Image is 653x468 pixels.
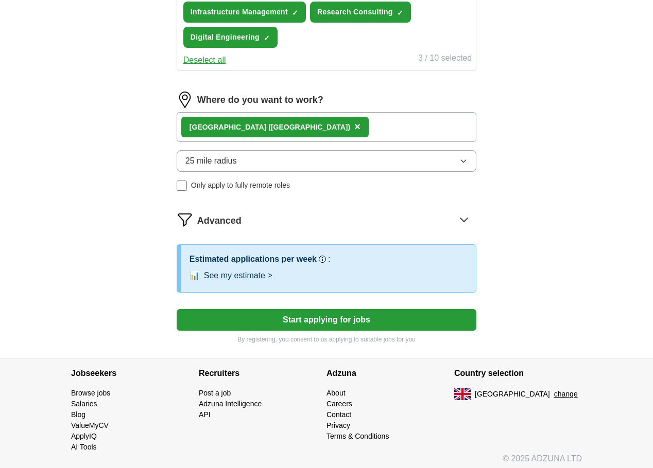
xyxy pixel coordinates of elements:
[317,7,393,17] span: Research Consulting
[326,389,346,397] a: About
[177,335,476,344] p: By registering, you consent to us applying to suitable jobs for you
[191,180,290,191] span: Only apply to fully remote roles
[177,309,476,331] button: Start applying for jobs
[71,421,109,429] a: ValueMyCV
[199,389,231,397] a: Post a job
[71,389,110,397] a: Browse jobs
[199,410,211,419] a: API
[268,123,350,131] span: ([GEOGRAPHIC_DATA])
[204,269,272,282] button: See my estimate >
[71,400,97,408] a: Salaries
[264,34,270,42] span: ✓
[418,52,472,66] div: 3 / 10 selected
[71,443,97,451] a: AI Tools
[397,9,403,17] span: ✓
[191,32,260,43] span: Digital Engineering
[185,155,237,167] span: 25 mile radius
[326,410,351,419] a: Contact
[177,211,193,228] img: filter
[191,7,288,17] span: Infrastructure Management
[197,214,242,228] span: Advanced
[354,121,360,132] span: ×
[454,359,582,388] h4: Country selection
[310,2,411,23] button: Research Consulting✓
[454,388,471,400] img: UK flag
[183,27,278,48] button: Digital Engineering✓
[190,123,267,131] strong: [GEOGRAPHIC_DATA]
[190,253,317,265] h3: Estimated applications per week
[197,93,323,107] label: Where do you want to work?
[183,54,226,66] button: Deselect all
[71,432,97,440] a: ApplyIQ
[475,389,550,400] span: [GEOGRAPHIC_DATA]
[177,150,476,172] button: 25 mile radius
[328,253,330,265] h3: :
[177,92,193,108] img: location.png
[326,421,350,429] a: Privacy
[183,2,306,23] button: Infrastructure Management✓
[199,400,262,408] a: Adzuna Intelligence
[354,119,360,135] button: ×
[190,269,200,282] span: 📊
[177,181,187,191] input: Only apply to fully remote roles
[71,410,85,419] a: Blog
[326,400,352,408] a: Careers
[326,432,389,440] a: Terms & Conditions
[554,389,578,400] button: change
[292,9,298,17] span: ✓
